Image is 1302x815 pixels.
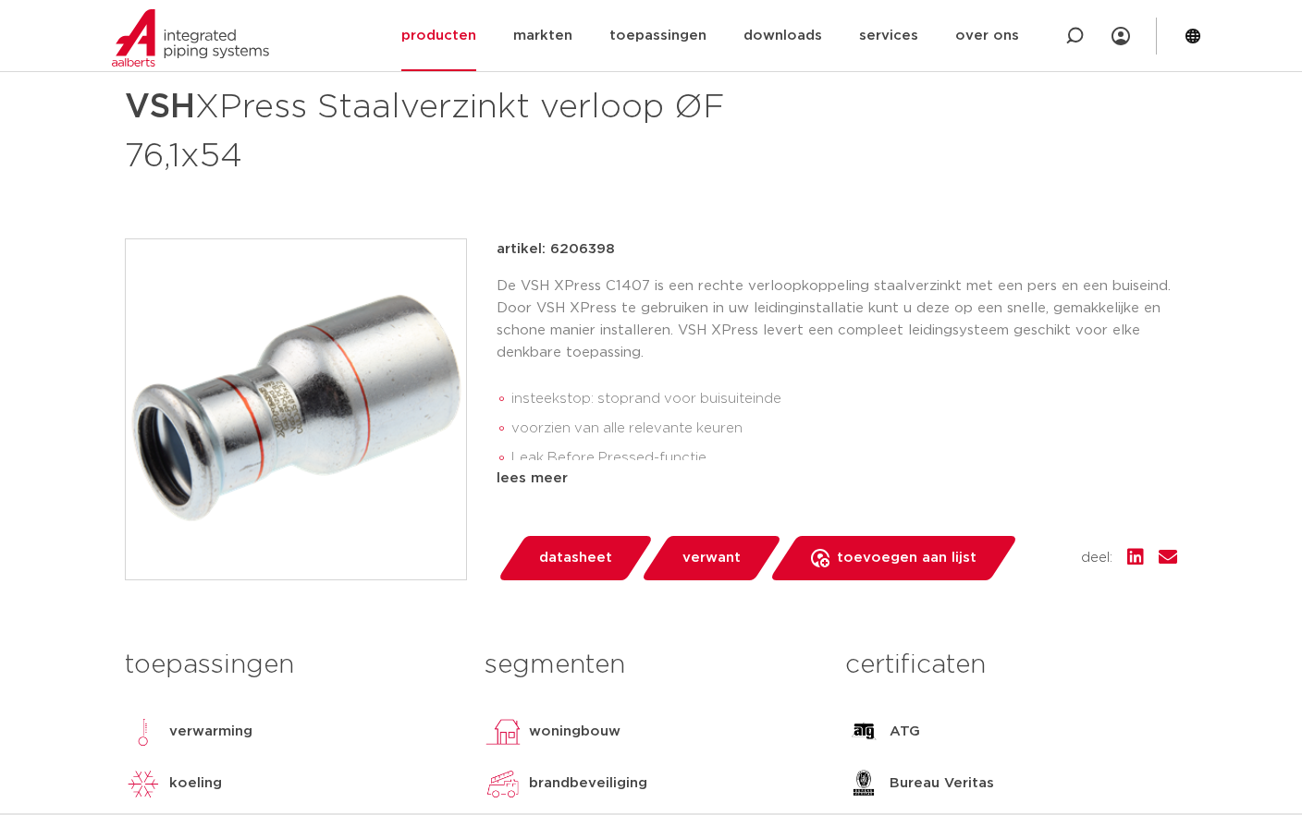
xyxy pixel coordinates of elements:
[511,444,1177,473] li: Leak Before Pressed-functie
[529,772,647,795] p: brandbeveiliging
[511,414,1177,444] li: voorzien van alle relevante keuren
[497,468,1177,490] div: lees meer
[485,647,817,684] h3: segmenten
[682,543,741,573] span: verwant
[485,765,522,802] img: brandbeveiliging
[125,765,162,802] img: koeling
[890,721,920,743] p: ATG
[497,275,1177,364] p: De VSH XPress C1407 is een rechte verloopkoppeling staalverzinkt met een pers en een buiseind. Do...
[126,239,466,579] img: Product Image for VSH XPress Staalverzinkt verloop ØF 76,1x54
[529,721,620,743] p: woningbouw
[511,384,1177,414] li: insteekstop: stoprand voor buisuiteinde
[539,543,612,573] span: datasheet
[125,647,457,684] h3: toepassingen
[845,765,882,802] img: Bureau Veritas
[485,713,522,750] img: woningbouw
[845,713,882,750] img: ATG
[125,79,819,179] h1: XPress Staalverzinkt verloop ØF 76,1x54
[837,543,976,573] span: toevoegen aan lijst
[1081,547,1112,569] span: deel:
[125,91,195,124] strong: VSH
[125,713,162,750] img: verwarming
[169,772,222,795] p: koeling
[890,772,994,795] p: Bureau Veritas
[845,647,1177,684] h3: certificaten
[169,721,252,743] p: verwarming
[640,536,782,580] a: verwant
[497,238,615,261] p: artikel: 6206398
[497,536,654,580] a: datasheet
